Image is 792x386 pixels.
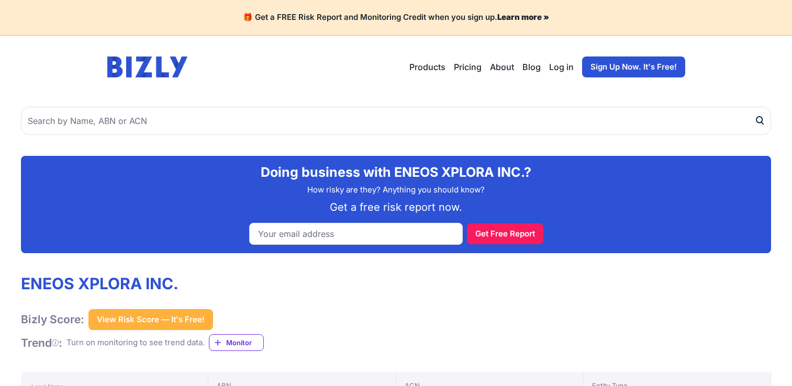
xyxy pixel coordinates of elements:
[454,61,482,73] a: Pricing
[522,61,541,73] a: Blog
[66,337,205,349] div: Turn on monitoring to see trend data.
[467,223,543,244] button: Get Free Report
[582,56,685,77] a: Sign Up Now. It's Free!
[249,223,463,245] input: Your email address
[226,337,263,348] span: Monitor
[409,61,445,73] button: Products
[21,107,771,135] input: Search by Name, ABN or ACN
[88,309,213,330] button: View Risk Score — It's Free!
[497,12,549,22] a: Learn more »
[13,13,779,22] h4: 🎁 Get a FREE Risk Report and Monitoring Credit when you sign up.
[29,164,763,180] h2: Doing business with ENEOS XPLORA INC.?
[21,274,264,293] h1: ENEOS XPLORA INC.
[29,200,763,214] p: Get a free risk report now.
[209,334,264,351] a: Monitor
[21,312,84,326] h1: Bizly Score:
[549,61,574,73] a: Log in
[21,336,62,350] h1: Trend :
[29,184,763,196] p: How risky are they? Anything you should know?
[490,61,514,73] a: About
